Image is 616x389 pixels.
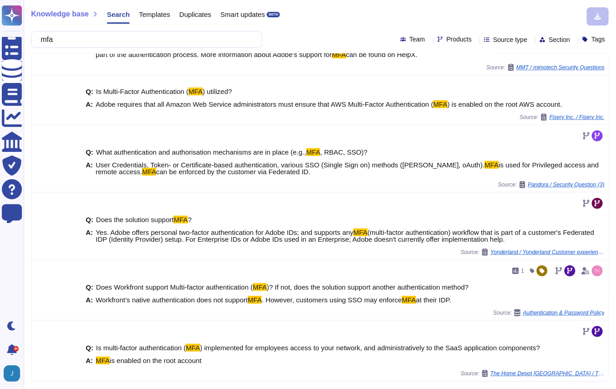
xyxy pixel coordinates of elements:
mark: MFA [96,357,110,364]
mark: MFA [142,168,156,176]
span: Tags [591,36,605,42]
span: , RBAC, SSO)? [320,148,367,156]
mark: MFA [253,283,267,291]
mark: MFA [332,51,346,58]
span: ? [188,216,191,223]
span: can be enforced by the customer via Federated ID. [156,168,311,176]
span: Source: [520,114,605,121]
span: is used for Privileged access and remote access. [96,161,599,176]
b: A: [86,161,93,175]
span: Source: [498,181,605,188]
span: Is Multi-Factor Authentication ( [96,88,189,95]
span: Templates [139,11,170,18]
b: A: [86,296,93,303]
b: Q: [86,88,94,95]
span: MMT / mimotech Security Questions [516,65,605,70]
span: Section [549,36,570,43]
span: Source: [486,64,605,71]
span: The Home Depot [GEOGRAPHIC_DATA] / THDM SaaS Architecture and Cybersecurity Assessment Questionna... [490,371,605,376]
b: A: [86,101,93,108]
span: Products [447,36,472,42]
b: Q: [86,216,94,223]
mark: MFA [186,344,200,352]
span: (multi-factor authentication) workflow that is part of a customer's Federated IDP (Identity Provi... [96,228,595,243]
span: ) is enabled on the root AWS account. [448,100,562,108]
b: A: [86,357,93,364]
mark: MFA [248,296,262,304]
mark: MFA [484,161,499,169]
span: Adobe requires that all Amazon Web Service administrators must ensure that AWS Multi-Factor Authe... [96,100,434,108]
input: Search a question or template... [36,31,253,47]
mark: MFA [306,148,321,156]
span: . However, customers using SSO may enforce [262,296,402,304]
span: Smart updates [221,11,265,18]
span: ) implemented for employees access to your network, and administratively to the SaaS application ... [200,344,540,352]
b: A: [86,229,93,243]
span: Pandora / Security Question (3) [528,182,605,187]
span: ) utilized? [203,88,232,95]
span: Source: [461,370,605,377]
button: user [2,363,26,384]
span: Does Workfront support Multi-factor authentication ( [96,283,253,291]
span: Source: [493,309,605,316]
div: BETA [267,12,280,17]
span: Fiserv Inc. / Fiserv Inc. [549,114,605,120]
mark: MFA [174,216,188,223]
span: Does the solution support [96,216,174,223]
span: Source: [461,249,605,256]
span: Duplicates [179,11,211,18]
img: user [4,365,20,382]
span: Team [410,36,425,42]
b: Q: [86,284,94,290]
span: can be found on HelpX. [346,51,418,58]
span: User Credentials, Token- or Certificate-based authentication, various SSO (Single Sign on) method... [96,161,485,169]
span: Knowledge base [31,10,89,18]
img: user [592,265,603,276]
mark: MFA [189,88,203,95]
span: Yonderland / Yonderland Customer experience platform RFP required capabilities [490,249,605,255]
span: Is multi-factor authentication ( [96,344,186,352]
span: Source type [493,36,527,43]
span: What authentication and authorisation mechanisms are in place (e.g., [96,148,306,156]
mark: MFA [402,296,416,304]
div: 9+ [13,346,19,352]
span: 1 [521,268,524,274]
span: Workfront’s native authentication does not support [96,296,248,304]
span: is enabled on the root account [110,357,201,364]
mark: MFA [433,100,448,108]
b: Q: [86,149,94,156]
span: Search [107,11,130,18]
span: )? If not, does the solution support another authentication method? [267,283,469,291]
b: Q: [86,344,94,351]
span: at their IDP. [416,296,451,304]
span: Yes. Adobe offers personal two-factor authentication for Adobe IDs; and supports any [96,228,354,236]
mark: MFA [353,228,368,236]
span: Authentication & Password Policy [523,310,605,316]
